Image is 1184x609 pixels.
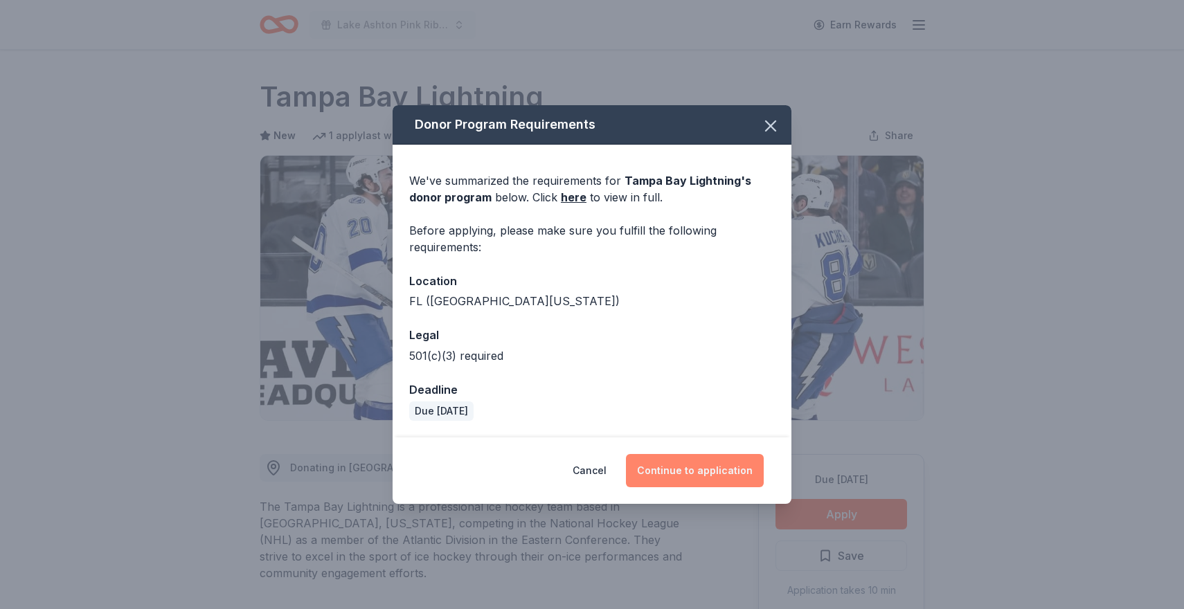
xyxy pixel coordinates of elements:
[393,105,791,145] div: Donor Program Requirements
[409,172,775,206] div: We've summarized the requirements for below. Click to view in full.
[573,454,607,487] button: Cancel
[409,222,775,255] div: Before applying, please make sure you fulfill the following requirements:
[409,326,775,344] div: Legal
[409,293,775,309] div: FL ([GEOGRAPHIC_DATA][US_STATE])
[409,381,775,399] div: Deadline
[561,189,586,206] a: here
[409,401,474,421] div: Due [DATE]
[409,347,775,364] div: 501(c)(3) required
[626,454,764,487] button: Continue to application
[409,272,775,290] div: Location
